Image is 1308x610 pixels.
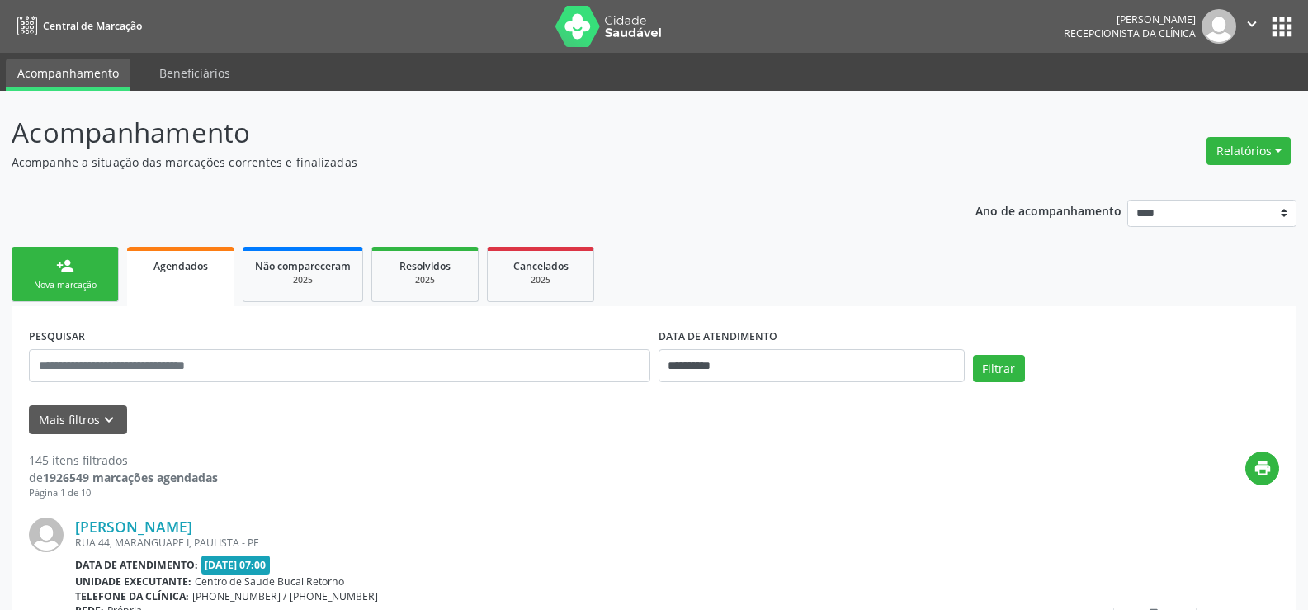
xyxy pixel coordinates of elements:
div: 2025 [255,274,351,286]
div: 2025 [384,274,466,286]
img: img [1202,9,1236,44]
span: Recepcionista da clínica [1064,26,1196,40]
button:  [1236,9,1268,44]
i: keyboard_arrow_down [100,411,118,429]
div: person_add [56,257,74,275]
div: 2025 [499,274,582,286]
button: Relatórios [1206,137,1291,165]
b: Unidade executante: [75,575,191,589]
span: Centro de Saude Bucal Retorno [195,575,344,589]
span: [DATE] 07:00 [201,556,271,575]
div: Página 1 de 10 [29,486,218,500]
a: Beneficiários [148,59,242,87]
p: Acompanhe a situação das marcações correntes e finalizadas [12,154,911,171]
span: Agendados [153,259,208,273]
div: de [29,469,218,486]
span: Não compareceram [255,259,351,273]
div: Nova marcação [24,279,106,291]
b: Telefone da clínica: [75,589,189,603]
span: Cancelados [513,259,569,273]
label: PESQUISAR [29,324,85,349]
a: Central de Marcação [12,12,142,40]
button: apps [1268,12,1296,41]
div: RUA 44, MARANGUAPE I, PAULISTA - PE [75,536,1032,550]
span: Central de Marcação [43,19,142,33]
span: [PHONE_NUMBER] / [PHONE_NUMBER] [192,589,378,603]
strong: 1926549 marcações agendadas [43,470,218,485]
label: DATA DE ATENDIMENTO [659,324,777,349]
i:  [1243,15,1261,33]
button: print [1245,452,1279,485]
b: Data de atendimento: [75,558,198,572]
span: Resolvidos [399,259,451,273]
i: print [1254,459,1272,477]
div: 145 itens filtrados [29,452,218,469]
a: Acompanhamento [6,59,130,91]
div: [PERSON_NAME] [1064,12,1196,26]
button: Mais filtroskeyboard_arrow_down [29,405,127,434]
img: img [29,518,64,552]
a: [PERSON_NAME] [75,518,192,536]
button: Filtrar [973,355,1025,383]
p: Acompanhamento [12,112,911,154]
p: Ano de acompanhamento [975,200,1121,220]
